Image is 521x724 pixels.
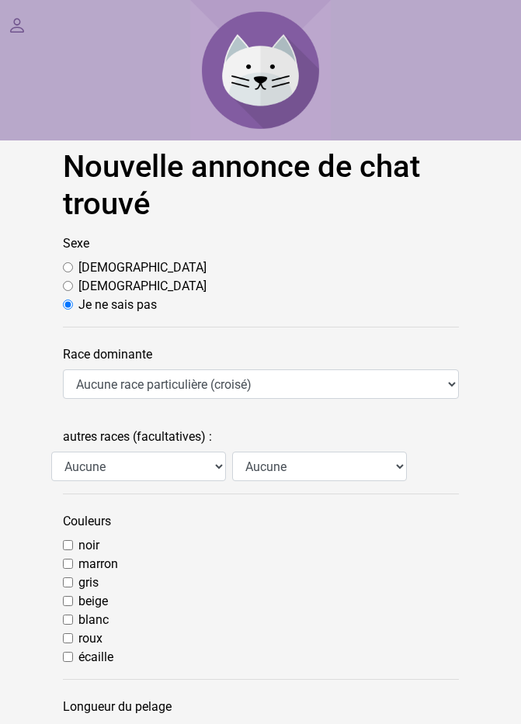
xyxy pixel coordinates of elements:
input: [DEMOGRAPHIC_DATA] [63,281,73,291]
label: Sexe [51,229,471,258]
label: noir [78,536,99,555]
label: [DEMOGRAPHIC_DATA] [78,258,207,277]
label: écaille [78,648,113,667]
label: marron [78,555,118,573]
label: Longueur du pelage [51,692,471,722]
label: Je ne sais pas [78,296,157,314]
input: Je ne sais pas [63,300,73,310]
label: roux [78,629,102,648]
label: autres races (facultatives) : [63,422,212,452]
h1: Nouvelle annonce de chat trouvé [63,148,459,223]
label: Race dominante [51,340,471,369]
label: Couleurs [51,507,471,536]
label: gris [78,573,99,592]
label: beige [78,592,108,611]
label: [DEMOGRAPHIC_DATA] [78,277,207,296]
label: blanc [78,611,109,629]
input: [DEMOGRAPHIC_DATA] [63,262,73,272]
